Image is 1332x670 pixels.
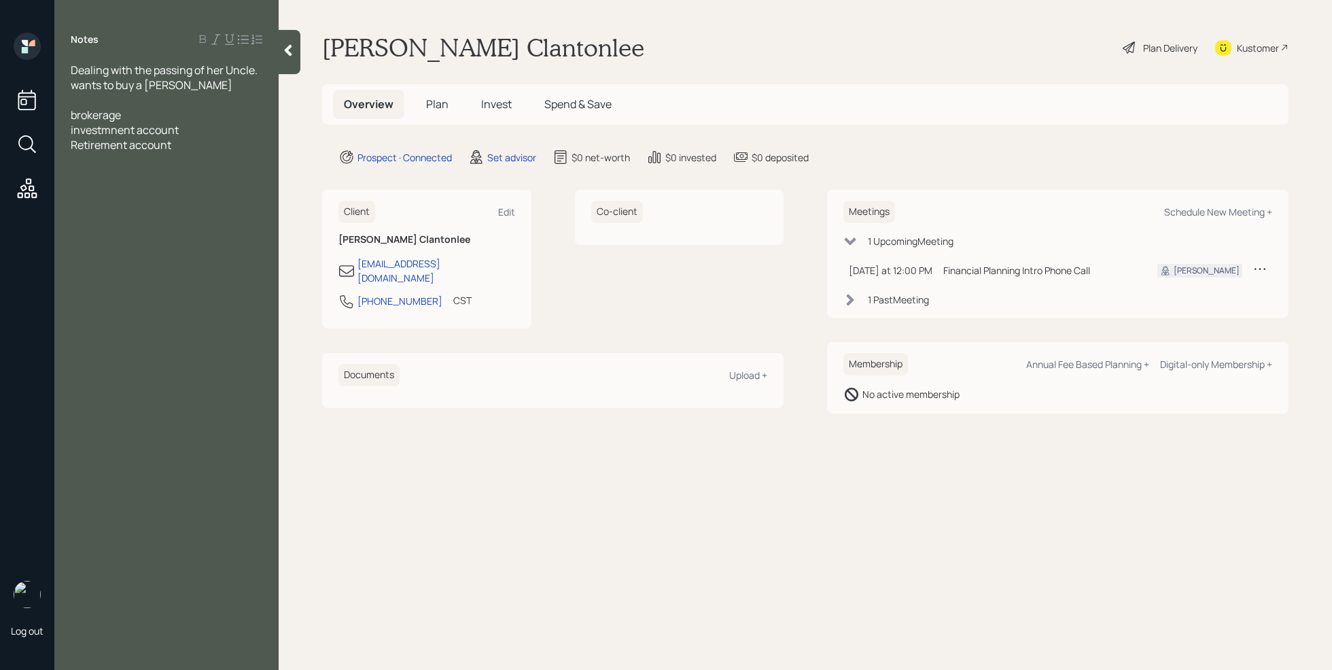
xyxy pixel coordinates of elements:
[344,97,393,112] span: Overview
[752,150,809,165] div: $0 deposited
[868,292,929,307] div: 1 Past Meeting
[849,263,932,278] div: [DATE] at 12:00 PM
[357,150,452,165] div: Prospect · Connected
[862,387,960,401] div: No active membership
[357,256,515,285] div: [EMAIL_ADDRESS][DOMAIN_NAME]
[338,201,375,223] h6: Client
[11,624,43,637] div: Log out
[322,33,644,63] h1: [PERSON_NAME] Clantonlee
[1143,41,1197,55] div: Plan Delivery
[1026,358,1149,371] div: Annual Fee Based Planning +
[338,364,400,386] h6: Documents
[71,107,121,122] span: brokerage
[498,205,515,218] div: Edit
[665,150,716,165] div: $0 invested
[481,97,512,112] span: Invest
[868,234,953,248] div: 1 Upcoming Meeting
[729,369,767,382] div: Upload +
[591,201,643,223] h6: Co-client
[544,97,612,112] span: Spend & Save
[71,78,232,93] span: wants to buy a [PERSON_NAME]
[426,97,449,112] span: Plan
[843,201,895,223] h6: Meetings
[338,234,515,246] h6: [PERSON_NAME] Clantonlee
[357,294,442,308] div: [PHONE_NUMBER]
[943,263,1136,278] div: Financial Planning Intro Phone Call
[71,63,258,78] span: Dealing with the passing of her Uncle.
[1174,265,1240,277] div: [PERSON_NAME]
[572,150,630,165] div: $0 net-worth
[14,581,41,608] img: retirable_logo.png
[843,353,908,375] h6: Membership
[453,293,472,307] div: CST
[487,150,536,165] div: Set advisor
[71,137,171,152] span: Retirement account
[1160,358,1272,371] div: Digital-only Membership +
[71,33,99,46] label: Notes
[1237,41,1279,55] div: Kustomer
[1164,205,1272,218] div: Schedule New Meeting +
[71,122,179,137] span: investmnent account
